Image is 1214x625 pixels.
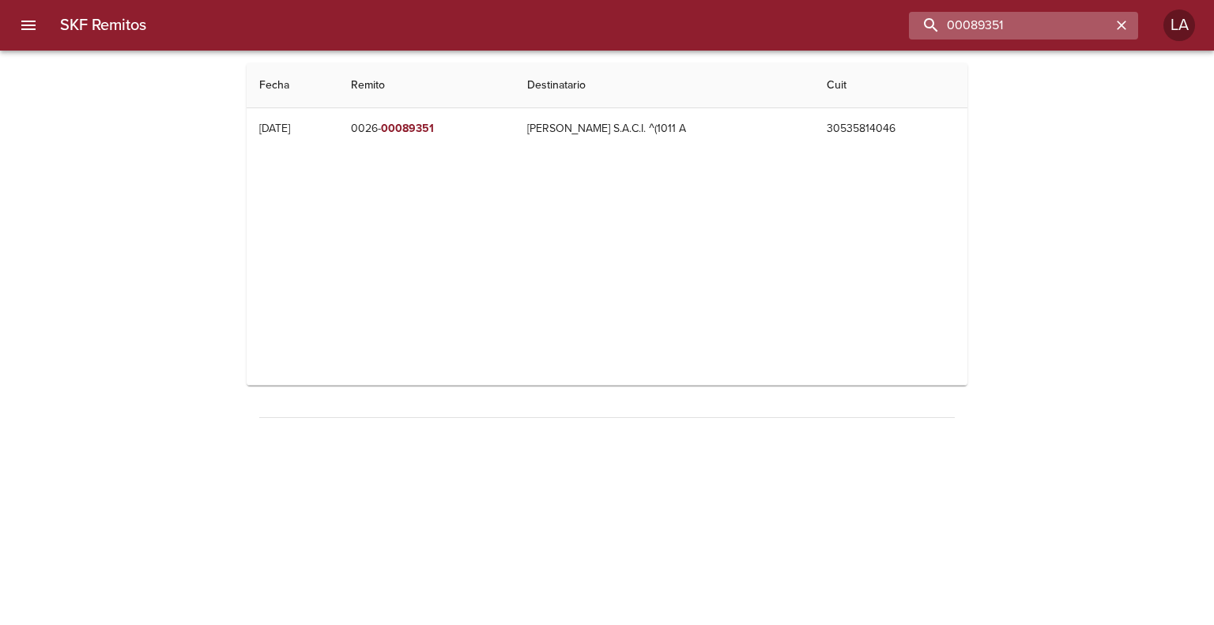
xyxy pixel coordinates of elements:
td: 0026- [338,108,515,149]
table: Table digitalización - SKF Remitos [247,63,967,386]
th: Remito [338,63,515,108]
div: LA [1163,9,1195,41]
input: buscar [909,12,1111,40]
button: menu [9,6,47,44]
th: Destinatario [515,63,815,108]
h6: SKF Remitos [60,13,146,38]
td: 30535814046 [814,108,967,149]
th: Fecha [247,63,338,108]
em: 00089351 [381,122,434,135]
td: [DATE] [247,108,338,149]
td: [PERSON_NAME] S.A.C.I. ^(1011 A [515,108,815,149]
th: Cuit [814,63,967,108]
